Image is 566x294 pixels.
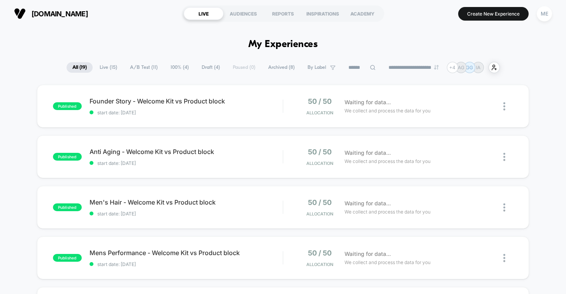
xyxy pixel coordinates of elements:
span: Allocation [306,262,333,267]
button: [DOMAIN_NAME] [12,7,90,20]
div: REPORTS [263,7,303,20]
img: close [503,203,505,212]
span: start date: [DATE] [90,110,283,115]
img: close [503,153,505,161]
div: ACADEMY [343,7,382,20]
span: 50 / 50 [308,97,332,105]
button: Create New Experience [458,7,529,21]
p: IA [476,65,480,70]
span: By Label [308,65,326,70]
h1: My Experiences [248,39,318,50]
div: AUDIENCES [223,7,263,20]
span: start date: [DATE] [90,261,283,267]
p: AG [458,65,464,70]
span: We collect and process the data for you [345,208,431,215]
span: Waiting for data... [345,149,391,157]
span: Waiting for data... [345,98,391,107]
span: A/B Test ( 11 ) [124,62,163,73]
span: Men's Hair - Welcome Kit vs Product block [90,198,283,206]
img: close [503,102,505,110]
span: We collect and process the data for you [345,259,431,266]
span: Live ( 15 ) [94,62,123,73]
span: published [53,153,82,161]
span: Mens Performance - Welcome Kit vs Product block [90,249,283,257]
span: published [53,254,82,262]
span: [DOMAIN_NAME] [32,10,88,18]
span: All ( 19 ) [67,62,93,73]
span: We collect and process the data for you [345,107,431,114]
span: Waiting for data... [345,250,391,258]
span: Allocation [306,161,333,166]
span: We collect and process the data for you [345,157,431,165]
img: Visually logo [14,8,26,19]
span: Archived ( 8 ) [262,62,301,73]
span: start date: [DATE] [90,211,283,217]
span: 50 / 50 [308,198,332,206]
span: Allocation [306,110,333,115]
img: close [503,254,505,262]
img: end [434,65,439,70]
span: Anti Aging - Welcome Kit vs Product block [90,148,283,156]
div: ME [537,6,552,21]
div: + 4 [447,62,458,73]
span: Allocation [306,211,333,217]
span: start date: [DATE] [90,160,283,166]
span: Waiting for data... [345,199,391,208]
button: ME [534,6,554,22]
span: Founder Story - Welcome Kit vs Product block [90,97,283,105]
p: GG [466,65,473,70]
span: 100% ( 4 ) [165,62,195,73]
span: 50 / 50 [308,148,332,156]
span: 50 / 50 [308,249,332,257]
span: published [53,102,82,110]
div: LIVE [184,7,223,20]
span: published [53,203,82,211]
span: Draft ( 4 ) [196,62,226,73]
div: INSPIRATIONS [303,7,343,20]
